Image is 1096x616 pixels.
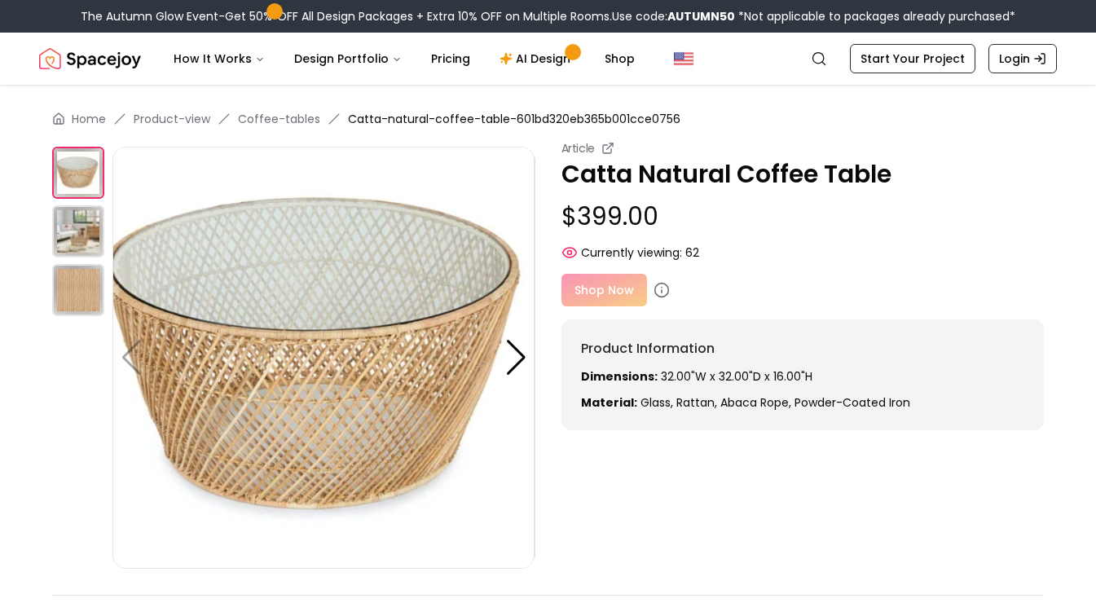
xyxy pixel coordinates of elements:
[735,8,1015,24] span: *Not applicable to packages already purchased*
[348,111,680,127] span: Catta-natural-coffee-table-601bd320eb365b001cce0756
[581,368,658,385] strong: Dimensions:
[52,147,104,199] img: https://storage.googleapis.com/spacejoy-main/assets/601bd320eb365b001cce0756/product_0_lgdop5dfc0i
[39,42,141,75] a: Spacejoy
[418,42,483,75] a: Pricing
[52,264,104,316] img: https://storage.googleapis.com/spacejoy-main/assets/601bd320eb365b001cce0756/product_0_lfncld6f6ngh
[640,394,910,411] span: Glass, rattan, abaca rope, powder-coated iron
[674,49,693,68] img: United States
[39,33,1057,85] nav: Global
[72,111,106,127] a: Home
[281,42,415,75] button: Design Portfolio
[535,147,957,569] img: https://storage.googleapis.com/spacejoy-main/assets/601bd320eb365b001cce0756/product_1_4njmmib99jk8
[161,42,648,75] nav: Main
[52,111,1044,127] nav: breadcrumb
[52,205,104,257] img: https://storage.googleapis.com/spacejoy-main/assets/601bd320eb365b001cce0756/product_1_4njmmib99jk8
[685,244,699,261] span: 62
[581,394,637,411] strong: Material:
[581,368,1025,385] p: 32.00"W x 32.00"D x 16.00"H
[592,42,648,75] a: Shop
[161,42,278,75] button: How It Works
[112,147,535,569] img: https://storage.googleapis.com/spacejoy-main/assets/601bd320eb365b001cce0756/product_0_lgdop5dfc0i
[667,8,735,24] b: AUTUMN50
[612,8,735,24] span: Use code:
[581,339,1025,359] h6: Product Information
[486,42,588,75] a: AI Design
[134,111,210,127] a: Product-view
[39,42,141,75] img: Spacejoy Logo
[561,160,1045,189] p: Catta Natural Coffee Table
[850,44,975,73] a: Start Your Project
[988,44,1057,73] a: Login
[561,202,1045,231] p: $399.00
[561,140,596,156] small: Article
[238,111,320,127] a: Coffee-tables
[81,8,1015,24] div: The Autumn Glow Event-Get 50% OFF All Design Packages + Extra 10% OFF on Multiple Rooms.
[581,244,682,261] span: Currently viewing:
